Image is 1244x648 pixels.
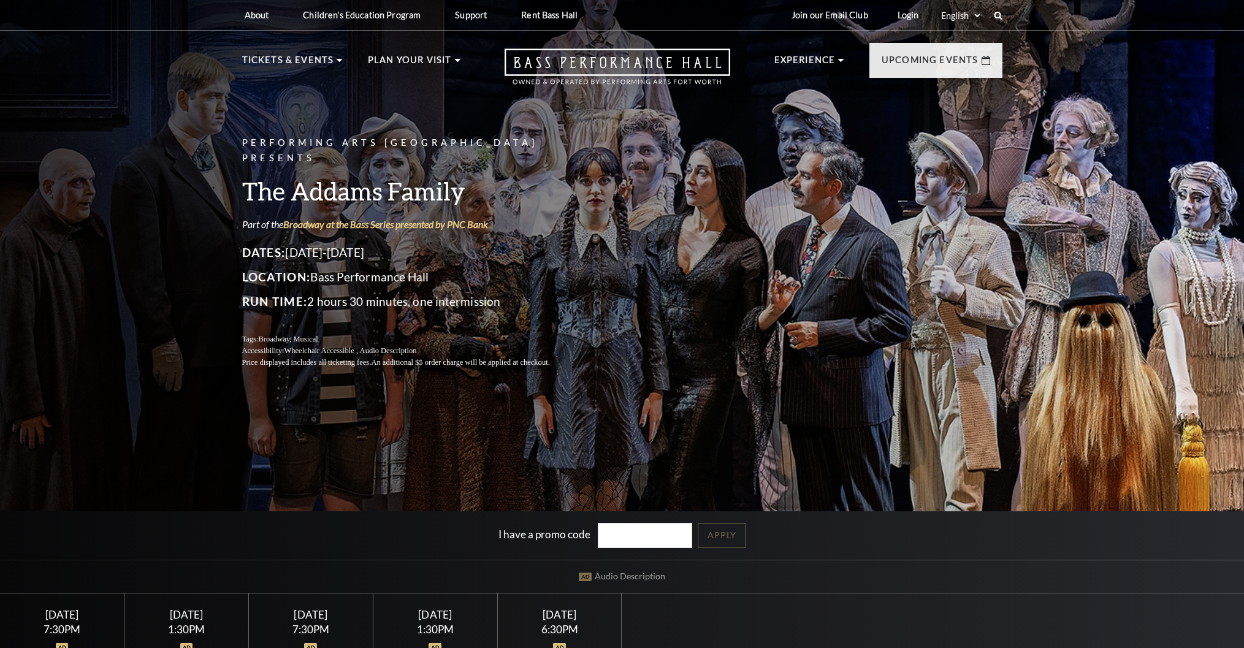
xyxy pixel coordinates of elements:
div: [DATE] [139,608,234,621]
p: Experience [774,53,836,75]
span: Location: [242,270,311,284]
p: [DATE]-[DATE] [242,243,579,262]
p: Price displayed includes all ticketing fees. [242,357,579,368]
p: Tags: [242,334,579,345]
p: Bass Performance Hall [242,267,579,287]
p: Support [455,10,487,20]
span: An additional $5 order charge will be applied at checkout. [371,358,549,367]
div: 1:30PM [387,624,482,635]
p: About [245,10,269,20]
select: Select: [939,10,982,21]
div: [DATE] [264,608,358,621]
p: Tickets & Events [242,53,334,75]
h3: The Addams Family [242,175,579,207]
div: [DATE] [387,608,482,621]
p: Rent Bass Hall [521,10,578,20]
span: Dates: [242,245,286,259]
a: Broadway at the Bass Series presented by PNC Bank [283,218,488,230]
div: 7:30PM [15,624,109,635]
div: 6:30PM [512,624,606,635]
p: Part of the [242,218,579,231]
p: 2 hours 30 minutes, one intermission [242,292,579,311]
div: 7:30PM [264,624,358,635]
label: I have a promo code [498,528,590,541]
div: [DATE] [512,608,606,621]
p: Upcoming Events [882,53,979,75]
p: Accessibility: [242,345,579,357]
span: Wheelchair Accessible , Audio Description [284,346,416,355]
p: Children's Education Program [303,10,421,20]
p: Plan Your Visit [368,53,452,75]
span: Broadway, Musical [258,335,318,343]
div: 1:30PM [139,624,234,635]
p: Performing Arts [GEOGRAPHIC_DATA] Presents [242,135,579,166]
span: Run Time: [242,294,308,308]
div: [DATE] [15,608,109,621]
